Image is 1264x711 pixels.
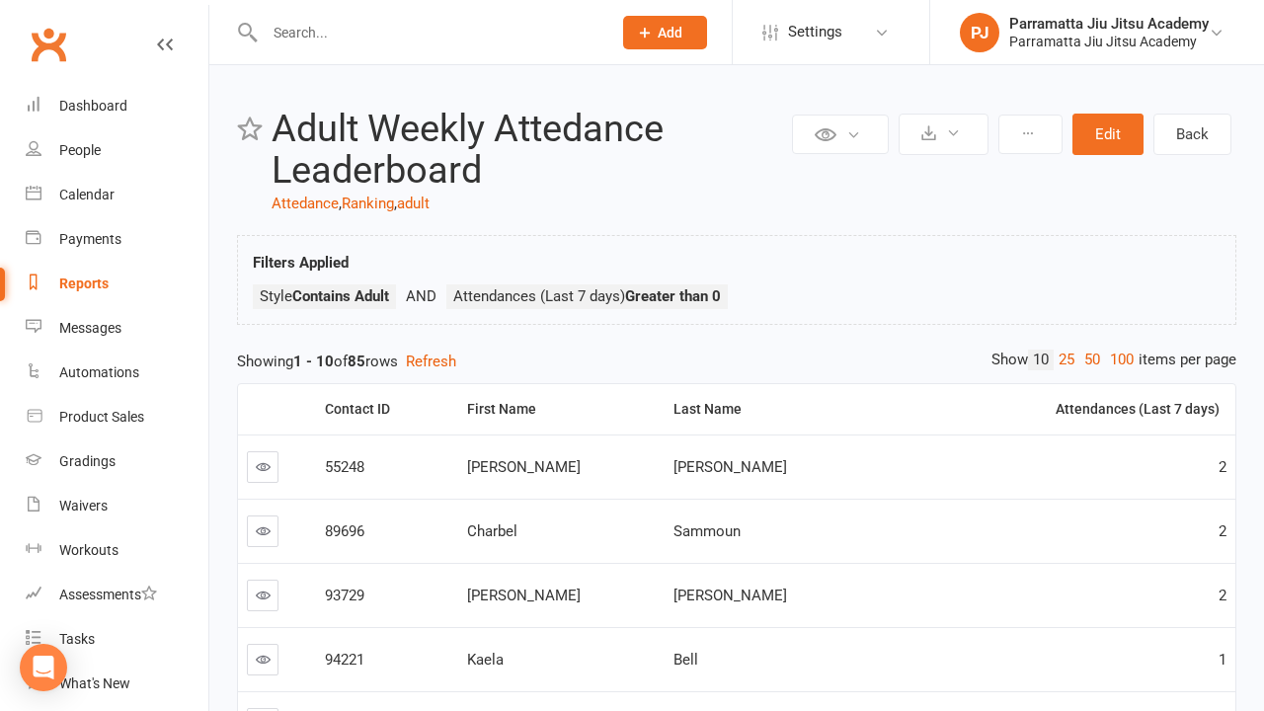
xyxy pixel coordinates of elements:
a: Product Sales [26,395,208,439]
a: Payments [26,217,208,262]
a: What's New [26,662,208,706]
a: Ranking [342,195,394,212]
h2: Adult Weekly Attedance Leaderboard [272,109,787,192]
div: People [59,142,101,158]
span: 55248 [325,458,364,476]
strong: 1 - 10 [293,353,334,370]
div: Show items per page [991,350,1236,370]
div: Last Name [673,402,921,417]
a: People [26,128,208,173]
span: 94221 [325,651,364,669]
a: Dashboard [26,84,208,128]
span: Style [260,287,389,305]
span: , [394,195,397,212]
span: 2 [1219,458,1226,476]
div: Calendar [59,187,115,202]
span: [PERSON_NAME] [467,458,581,476]
div: Showing of rows [237,350,1236,373]
div: Waivers [59,498,108,513]
a: 100 [1105,350,1139,370]
div: What's New [59,675,130,691]
a: Back [1153,114,1231,155]
a: 25 [1054,350,1079,370]
div: PJ [960,13,999,52]
a: Gradings [26,439,208,484]
span: 2 [1219,522,1226,540]
div: Automations [59,364,139,380]
a: Workouts [26,528,208,573]
input: Search... [259,19,597,46]
a: adult [397,195,430,212]
div: Payments [59,231,121,247]
a: Automations [26,351,208,395]
div: Product Sales [59,409,144,425]
div: Attendances (Last 7 days) [947,402,1220,417]
a: Tasks [26,617,208,662]
span: [PERSON_NAME] [467,587,581,604]
div: Reports [59,276,109,291]
a: 50 [1079,350,1105,370]
span: Charbel [467,522,517,540]
div: Dashboard [59,98,127,114]
a: Messages [26,306,208,351]
a: Attedance [272,195,339,212]
button: Edit [1072,114,1144,155]
a: 10 [1028,350,1054,370]
strong: Filters Applied [253,254,349,272]
div: First Name [467,402,650,417]
span: 89696 [325,522,364,540]
button: Refresh [406,350,456,373]
div: Parramatta Jiu Jitsu Academy [1009,15,1209,33]
a: Calendar [26,173,208,217]
span: Attendances (Last 7 days) [453,287,721,305]
strong: Greater than 0 [625,287,721,305]
span: Bell [673,651,698,669]
span: Sammoun [673,522,741,540]
button: Add [623,16,707,49]
div: Messages [59,320,121,336]
span: [PERSON_NAME] [673,458,787,476]
span: Add [658,25,682,40]
span: 2 [1219,587,1226,604]
strong: 85 [348,353,365,370]
a: Reports [26,262,208,306]
span: Kaela [467,651,504,669]
div: Assessments [59,587,157,602]
span: 93729 [325,587,364,604]
span: [PERSON_NAME] [673,587,787,604]
div: Contact ID [325,402,442,417]
div: Open Intercom Messenger [20,644,67,691]
span: Settings [788,10,842,54]
a: Clubworx [24,20,73,69]
div: Tasks [59,631,95,647]
a: Waivers [26,484,208,528]
div: Workouts [59,542,118,558]
div: Gradings [59,453,116,469]
div: Parramatta Jiu Jitsu Academy [1009,33,1209,50]
span: , [339,195,342,212]
strong: Contains Adult [292,287,389,305]
span: 1 [1219,651,1226,669]
a: Assessments [26,573,208,617]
